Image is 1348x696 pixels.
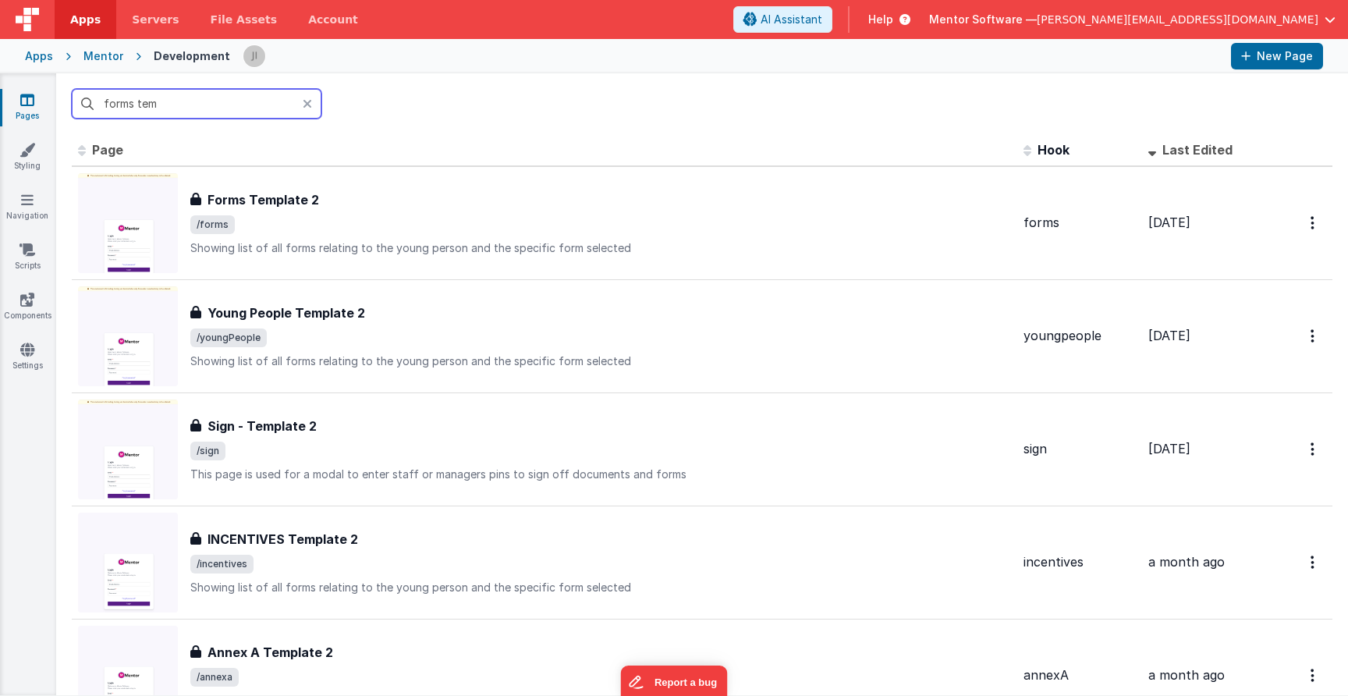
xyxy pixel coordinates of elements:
[1148,441,1190,456] span: [DATE]
[1023,553,1136,571] div: incentives
[1148,667,1225,683] span: a month ago
[929,12,1037,27] span: Mentor Software —
[1023,214,1136,232] div: forms
[1148,554,1225,570] span: a month ago
[132,12,179,27] span: Servers
[1023,327,1136,345] div: youngpeople
[190,555,254,573] span: /incentives
[1148,215,1190,230] span: [DATE]
[208,304,365,322] h3: Young People Template 2
[190,442,225,460] span: /sign
[1301,659,1326,691] button: Options
[929,12,1336,27] button: Mentor Software — [PERSON_NAME][EMAIL_ADDRESS][DOMAIN_NAME]
[1023,440,1136,458] div: sign
[70,12,101,27] span: Apps
[1038,142,1070,158] span: Hook
[92,142,123,158] span: Page
[1148,328,1190,343] span: [DATE]
[72,89,321,119] input: Search pages, id's ...
[190,215,235,234] span: /forms
[208,417,317,435] h3: Sign - Template 2
[208,530,358,549] h3: INCENTIVES Template 2
[154,48,230,64] div: Development
[1301,320,1326,352] button: Options
[83,48,123,64] div: Mentor
[868,12,893,27] span: Help
[1301,546,1326,578] button: Options
[211,12,278,27] span: File Assets
[243,45,265,67] img: 6c3d48e323fef8557f0b76cc516e01c7
[190,353,1011,369] p: Showing list of all forms relating to the young person and the specific form selected
[1037,12,1318,27] span: [PERSON_NAME][EMAIL_ADDRESS][DOMAIN_NAME]
[1301,433,1326,465] button: Options
[1301,207,1326,239] button: Options
[190,668,239,687] span: /annexa
[1231,43,1323,69] button: New Page
[1162,142,1233,158] span: Last Edited
[190,240,1011,256] p: Showing list of all forms relating to the young person and the specific form selected
[25,48,53,64] div: Apps
[1023,666,1136,684] div: annexA
[190,328,267,347] span: /youngPeople
[733,6,832,33] button: AI Assistant
[190,467,1011,482] p: This page is used for a modal to enter staff or managers pins to sign off documents and forms
[208,190,319,209] h3: Forms Template 2
[190,580,1011,595] p: Showing list of all forms relating to the young person and the specific form selected
[761,12,822,27] span: AI Assistant
[208,643,333,662] h3: Annex A Template 2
